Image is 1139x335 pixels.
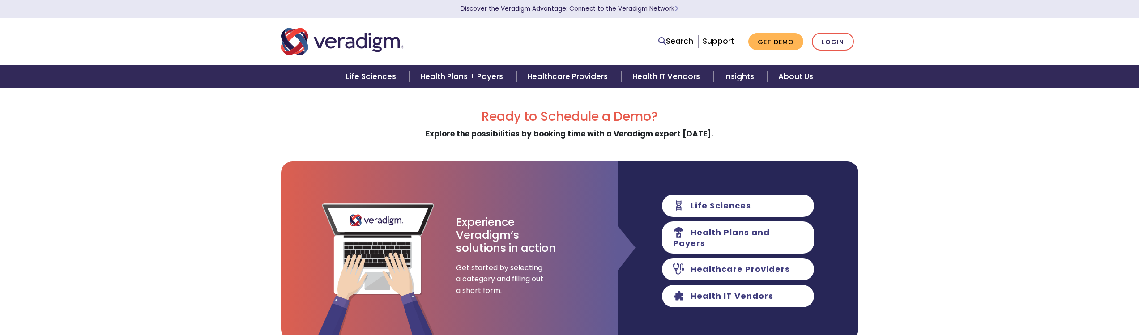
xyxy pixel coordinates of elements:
[812,33,854,51] a: Login
[281,27,404,56] img: Veradigm logo
[281,109,858,124] h2: Ready to Schedule a Demo?
[713,65,768,88] a: Insights
[456,262,546,297] span: Get started by selecting a category and filling out a short form.
[426,128,713,139] strong: Explore the possibilities by booking time with a Veradigm expert [DATE].
[335,65,410,88] a: Life Sciences
[748,33,803,51] a: Get Demo
[461,4,678,13] a: Discover the Veradigm Advantage: Connect to the Veradigm NetworkLearn More
[658,35,693,47] a: Search
[516,65,621,88] a: Healthcare Providers
[410,65,516,88] a: Health Plans + Payers
[622,65,713,88] a: Health IT Vendors
[674,4,678,13] span: Learn More
[456,216,557,254] h3: Experience Veradigm’s solutions in action
[703,36,734,47] a: Support
[768,65,824,88] a: About Us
